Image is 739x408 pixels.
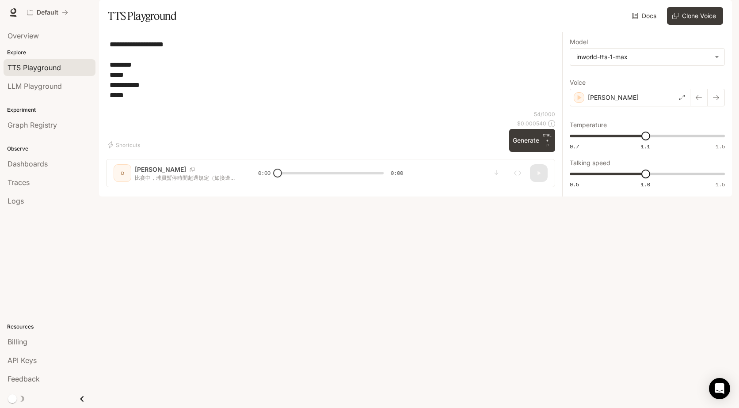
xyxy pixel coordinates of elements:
p: Talking speed [570,160,610,166]
p: Model [570,39,588,45]
p: 54 / 1000 [534,110,555,118]
span: 0.7 [570,143,579,150]
button: Clone Voice [667,7,723,25]
div: inworld-tts-1-max [570,49,724,65]
div: Open Intercom Messenger [709,378,730,399]
button: Shortcuts [106,138,144,152]
p: Temperature [570,122,607,128]
div: inworld-tts-1-max [576,53,710,61]
p: CTRL + [543,132,552,143]
p: Voice [570,79,586,86]
p: Default [37,9,58,16]
h1: TTS Playground [108,7,176,25]
p: [PERSON_NAME] [588,93,639,102]
span: 1.5 [716,181,725,188]
p: ⏎ [543,132,552,148]
span: 1.5 [716,143,725,150]
button: GenerateCTRL +⏎ [509,129,555,152]
a: Docs [630,7,660,25]
span: 1.0 [641,181,650,188]
button: All workspaces [23,4,72,21]
span: 0.5 [570,181,579,188]
span: 1.1 [641,143,650,150]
